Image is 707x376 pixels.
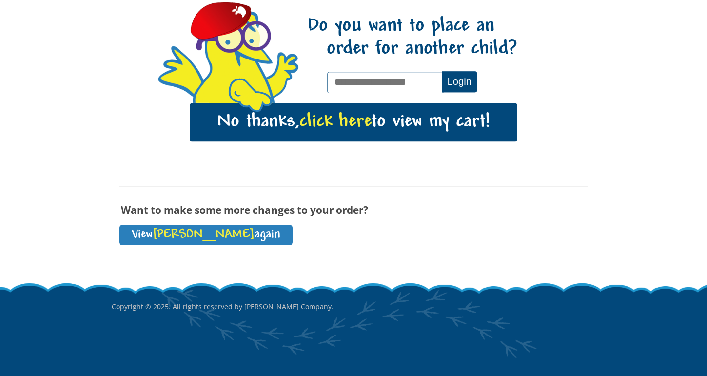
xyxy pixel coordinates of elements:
a: View[PERSON_NAME]again [119,225,293,245]
span: order for another child? [308,38,517,61]
p: Copyright © 2025. All rights reserved by [PERSON_NAME] Company. [112,282,595,332]
button: Login [442,71,477,92]
h3: Want to make some more changes to your order? [119,204,588,215]
h1: Do you want to place an [307,15,517,61]
img: hello [225,76,275,114]
span: click here [299,112,372,132]
span: [PERSON_NAME] [153,228,255,241]
a: No thanks,click hereto view my cart! [190,103,517,141]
